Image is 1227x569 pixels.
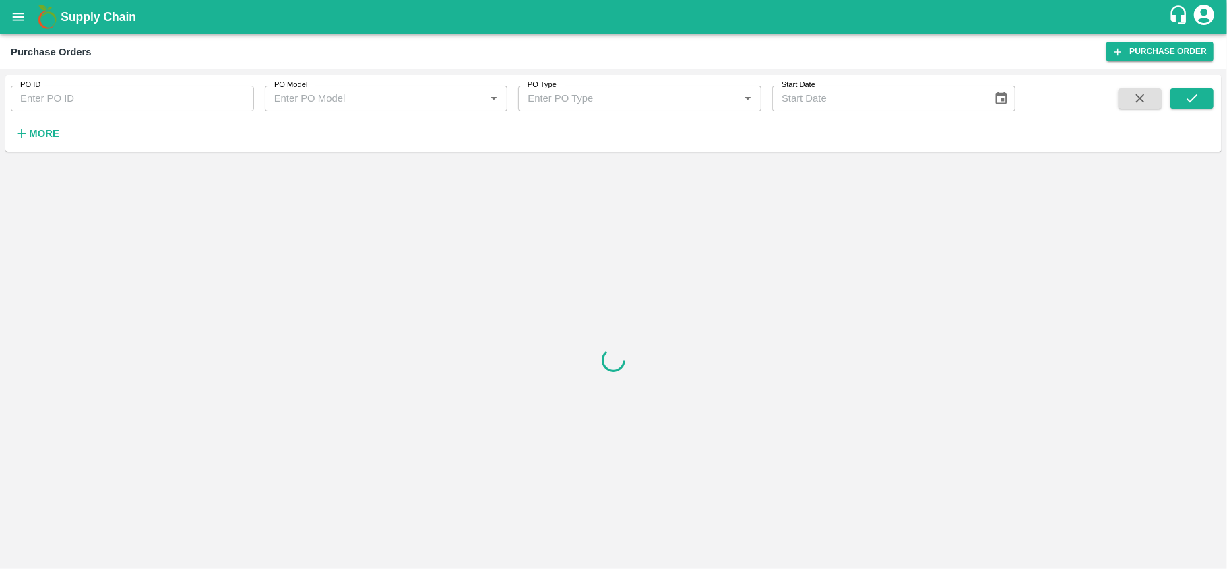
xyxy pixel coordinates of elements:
[739,90,757,107] button: Open
[11,43,92,61] div: Purchase Orders
[3,1,34,32] button: open drawer
[34,3,61,30] img: logo
[485,90,503,107] button: Open
[988,86,1014,111] button: Choose date
[11,122,63,145] button: More
[1192,3,1216,31] div: account of current user
[274,80,308,90] label: PO Model
[1106,42,1214,61] a: Purchase Order
[29,128,59,139] strong: More
[522,90,735,107] input: Enter PO Type
[772,86,982,111] input: Start Date
[1168,5,1192,29] div: customer-support
[20,80,40,90] label: PO ID
[61,10,136,24] b: Supply Chain
[61,7,1168,26] a: Supply Chain
[528,80,557,90] label: PO Type
[11,86,254,111] input: Enter PO ID
[269,90,482,107] input: Enter PO Model
[782,80,815,90] label: Start Date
